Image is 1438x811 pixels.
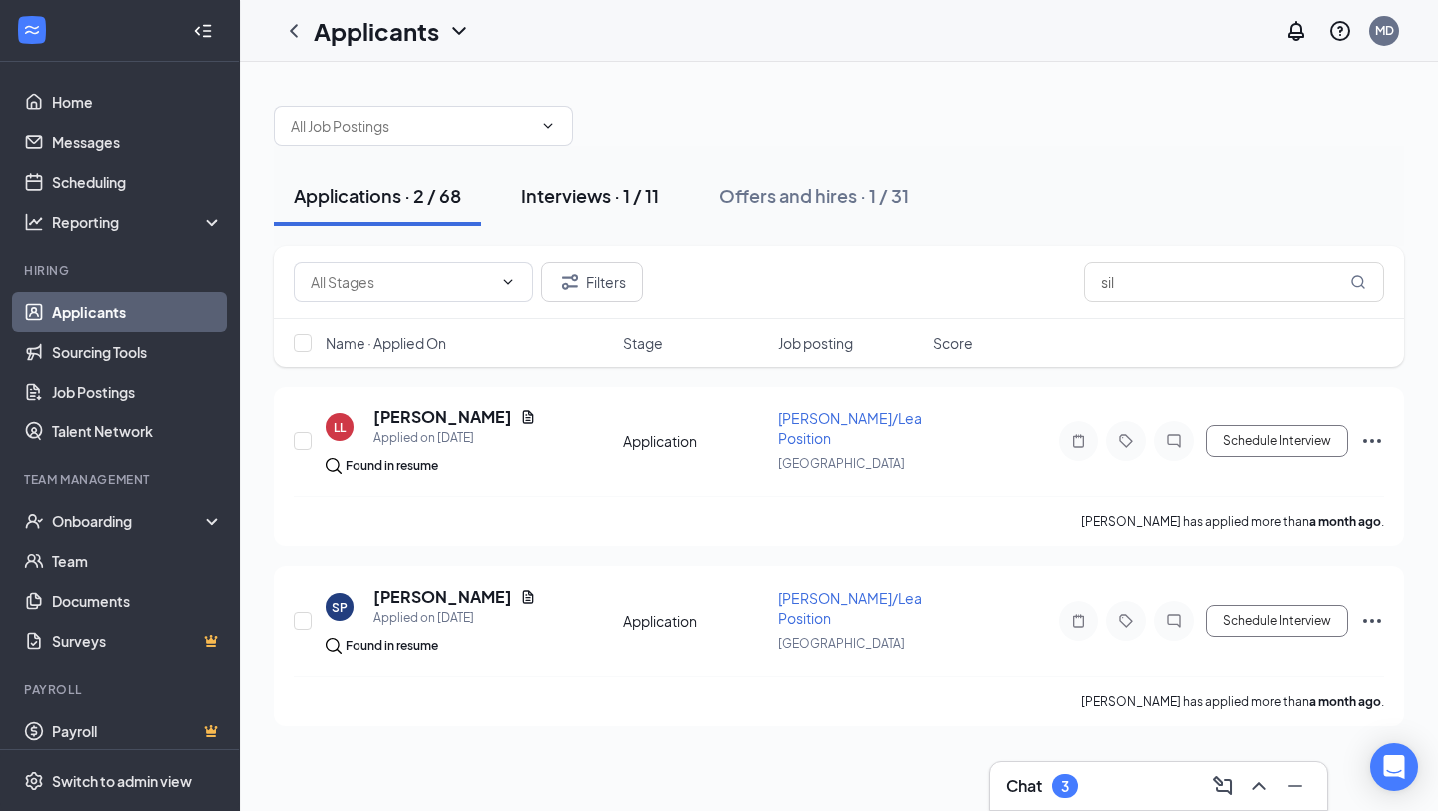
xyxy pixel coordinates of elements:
span: Score [933,333,973,353]
div: Payroll [24,681,219,698]
span: [GEOGRAPHIC_DATA] [778,456,905,471]
svg: ChevronDown [500,274,516,290]
div: Reporting [52,212,224,232]
div: 3 [1061,778,1069,795]
div: Found in resume [346,636,438,656]
svg: MagnifyingGlass [1350,274,1366,290]
svg: ChevronDown [540,118,556,134]
a: SurveysCrown [52,621,223,661]
svg: Tag [1114,613,1138,629]
input: All Job Postings [291,115,532,137]
h1: Applicants [314,14,439,48]
input: Search in applications [1084,262,1384,302]
div: Hiring [24,262,219,279]
a: Sourcing Tools [52,332,223,372]
p: [PERSON_NAME] has applied more than . [1081,513,1384,530]
button: ChevronUp [1243,770,1275,802]
svg: QuestionInfo [1328,19,1352,43]
div: LL [334,419,346,436]
span: [PERSON_NAME]/Leadership Position [778,409,972,447]
span: [GEOGRAPHIC_DATA] [778,636,905,651]
svg: Ellipses [1360,429,1384,453]
a: Documents [52,581,223,621]
svg: ComposeMessage [1211,774,1235,798]
svg: Document [520,589,536,605]
b: a month ago [1309,694,1381,709]
svg: Ellipses [1360,609,1384,633]
button: ComposeMessage [1207,770,1239,802]
div: Found in resume [346,456,438,476]
span: Job posting [778,333,853,353]
div: SP [332,599,348,616]
a: Scheduling [52,162,223,202]
h3: Chat [1006,775,1042,797]
img: search.bf7aa3482b7795d4f01b.svg [326,638,342,654]
div: Applied on [DATE] [373,608,536,628]
img: search.bf7aa3482b7795d4f01b.svg [326,458,342,474]
div: MD [1375,22,1394,39]
svg: ChatInactive [1162,433,1186,449]
a: Team [52,541,223,581]
span: [PERSON_NAME]/Leadership Position [778,589,972,627]
svg: ChevronDown [447,19,471,43]
svg: Note [1067,613,1090,629]
svg: Filter [558,270,582,294]
svg: ChevronUp [1247,774,1271,798]
div: Team Management [24,471,219,488]
svg: UserCheck [24,511,44,531]
div: Applications · 2 / 68 [294,183,461,208]
a: Messages [52,122,223,162]
div: Interviews · 1 / 11 [521,183,659,208]
div: Application [623,431,766,451]
svg: Minimize [1283,774,1307,798]
svg: Settings [24,771,44,791]
svg: WorkstreamLogo [22,20,42,40]
a: Job Postings [52,372,223,411]
h5: [PERSON_NAME] [373,586,512,608]
svg: Document [520,409,536,425]
span: Name · Applied On [326,333,446,353]
div: Onboarding [52,511,206,531]
a: PayrollCrown [52,711,223,751]
div: Applied on [DATE] [373,428,536,448]
b: a month ago [1309,514,1381,529]
svg: Analysis [24,212,44,232]
svg: Tag [1114,433,1138,449]
svg: Collapse [193,21,213,41]
button: Minimize [1279,770,1311,802]
button: Schedule Interview [1206,425,1348,457]
div: Open Intercom Messenger [1370,743,1418,791]
span: Stage [623,333,663,353]
a: Talent Network [52,411,223,451]
div: Offers and hires · 1 / 31 [719,183,909,208]
a: Applicants [52,292,223,332]
button: Schedule Interview [1206,605,1348,637]
p: [PERSON_NAME] has applied more than . [1081,693,1384,710]
div: Switch to admin view [52,771,192,791]
svg: Note [1067,433,1090,449]
h5: [PERSON_NAME] [373,406,512,428]
svg: Notifications [1284,19,1308,43]
button: Filter Filters [541,262,643,302]
input: All Stages [311,271,492,293]
svg: ChatInactive [1162,613,1186,629]
div: Application [623,611,766,631]
a: Home [52,82,223,122]
svg: ChevronLeft [282,19,306,43]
